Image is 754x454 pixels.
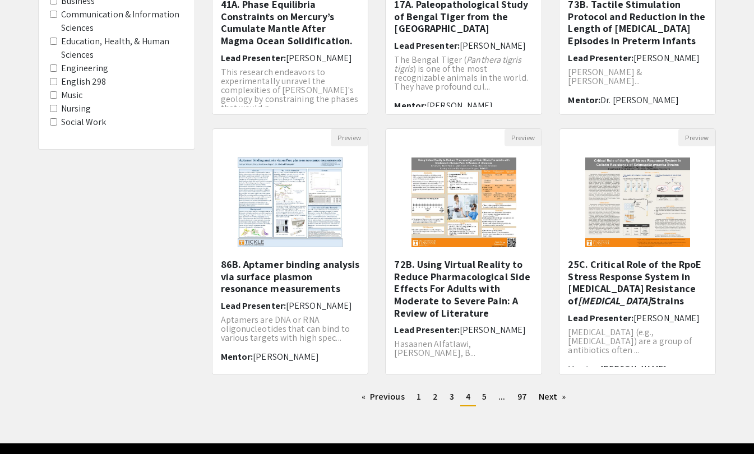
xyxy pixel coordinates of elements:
[568,94,600,106] span: Mentor:
[568,326,692,356] span: [MEDICAL_DATA] (e.g., [MEDICAL_DATA]) are a group of antibiotics often ...
[505,129,542,146] button: Preview
[574,146,701,258] img: <p>25C. Critical Role of the RpoE Stress Response System in Colistin Resistance of <em>Salmonella...
[394,40,533,51] h6: Lead Presenter:
[286,52,352,64] span: [PERSON_NAME]
[568,258,707,307] h5: 25C. Critical Role of the RpoE Stress Response System in [MEDICAL_DATA] Resistance of Strains
[678,129,715,146] button: Preview
[212,388,716,406] ul: Pagination
[61,102,91,115] label: Nursing
[559,128,716,375] div: Open Presentation <p>25C. Critical Role of the RpoE Stress Response System in Colistin Resistance...
[221,300,360,311] h6: Lead Presenter:
[568,53,707,63] h6: Lead Presenter:
[221,258,360,295] h5: 86B. Aptamer binding analysis via surface plasmon resonance measurements
[394,366,427,378] span: Mentor:
[417,391,421,402] span: 1
[226,146,354,258] img: <p>86B. <span style="color: rgb(0, 0, 0);">Aptamer binding analysis via surface plasmon resonance...
[568,363,600,375] span: Mentor:
[8,404,48,446] iframe: Chat
[394,55,533,91] p: The Bengal Tiger ( ) is one of the most recognizable animals in the world. They have profound cul...
[568,68,707,86] p: [PERSON_NAME] & [PERSON_NAME]...
[578,294,651,307] em: [MEDICAL_DATA]
[286,300,352,312] span: [PERSON_NAME]
[533,388,572,405] a: Next page
[394,54,521,75] em: Panthera tigris tigris
[460,40,526,52] span: [PERSON_NAME]
[450,391,454,402] span: 3
[394,340,533,358] p: Hasaanen Alfatlawi, [PERSON_NAME], B...
[633,52,700,64] span: [PERSON_NAME]
[212,128,369,375] div: Open Presentation <p>86B. <span style="color: rgb(0, 0, 0);">Aptamer binding analysis via surface...
[633,312,700,324] span: [PERSON_NAME]
[221,351,253,363] span: Mentor:
[568,363,669,386] span: [PERSON_NAME], [PERSON_NAME]
[427,366,493,378] span: [PERSON_NAME]
[394,100,427,112] span: Mentor:
[221,68,360,113] p: This research endeavors to experimentally unravel the complexities of [PERSON_NAME]'s geology by ...
[394,325,533,335] h6: Lead Presenter:
[466,391,470,402] span: 4
[61,8,183,35] label: Communication & Information Sciences
[385,128,542,375] div: Open Presentation <p>72B. Using Virtual Reality to Reduce Pharmacological Side Effects For Adults...
[498,391,505,402] span: ...
[394,258,533,319] h5: 72B. Using Virtual Reality to Reduce Pharmacological Side Effects For Adults with Moderate to Sev...
[253,351,319,363] span: [PERSON_NAME]
[600,94,679,106] span: Dr. [PERSON_NAME]
[221,314,350,344] span: Aptamers are DNA or RNA oligonucleotides that can bind to various targets with high spec...
[517,391,527,402] span: 97
[331,129,368,146] button: Preview
[356,388,410,405] a: Previous page
[460,324,526,336] span: [PERSON_NAME]
[433,391,438,402] span: 2
[482,391,487,402] span: 5
[61,75,107,89] label: English 298
[61,89,83,102] label: Music
[221,53,360,63] h6: Lead Presenter:
[400,146,528,258] img: <p>72B. Using Virtual Reality to Reduce Pharmacological Side Effects For Adults with Moderate to ...
[427,100,493,112] span: [PERSON_NAME]
[61,35,183,62] label: Education, Health, & Human Sciences
[61,62,109,75] label: Engineering
[61,115,107,129] label: Social Work
[568,313,707,323] h6: Lead Presenter:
